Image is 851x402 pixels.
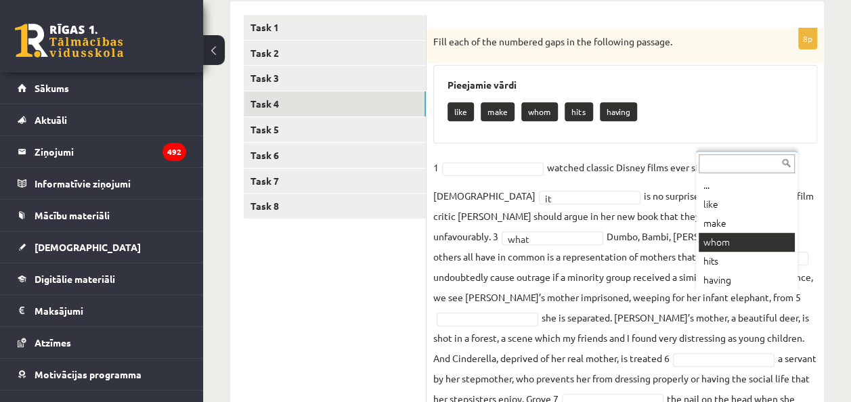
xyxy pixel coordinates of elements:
[699,176,795,195] div: ...
[699,214,795,233] div: make
[699,252,795,271] div: hits
[699,233,795,252] div: whom
[699,195,795,214] div: like
[699,271,795,290] div: having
